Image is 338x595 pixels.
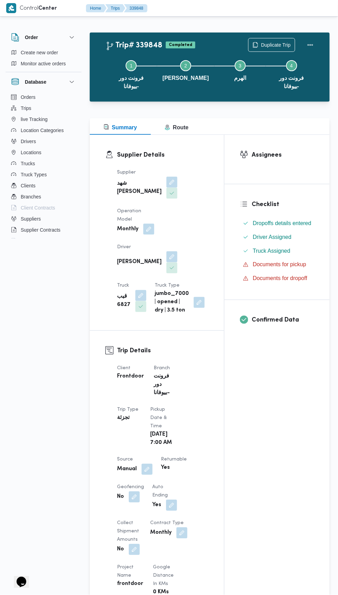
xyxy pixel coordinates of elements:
span: Returnable [161,457,187,462]
span: 4 [290,63,293,68]
span: Summary [104,124,137,130]
button: Branches [8,191,79,202]
span: Collect Shipment Amounts [117,521,139,542]
span: Supplier Contracts [21,226,60,234]
span: Project Name [117,565,134,578]
span: Driver Assigned [253,234,291,240]
h3: Supplier Details [117,150,209,160]
span: فرونت دور -بيوفانا [271,74,312,91]
span: Trip Type [117,408,138,412]
h3: Database [25,78,46,86]
span: Contract Type [150,521,184,526]
span: Trucks [21,159,35,168]
button: live Tracking [8,114,79,125]
b: Monthly [150,529,172,537]
b: No [117,493,124,501]
button: Truck Types [8,169,79,180]
button: Trips [105,4,125,12]
span: Truck Assigned [253,247,290,255]
b: Yes [161,464,170,472]
button: فرونت دور -بيوفانا [266,52,317,96]
span: Driver [117,245,131,249]
button: 339848 [124,4,147,12]
b: Yes [152,501,161,510]
div: Order [6,47,81,72]
button: Locations [8,147,79,158]
span: Source [117,457,133,462]
span: الهرم [234,74,246,82]
button: الهرم [214,52,266,88]
b: [DATE] 7:00 AM [150,431,174,447]
b: jumbo_7000 | opened | dry | 3.5 ton [155,290,189,315]
button: فرونت دور -بيوفانا [106,52,157,96]
b: تجزئة [117,414,129,422]
span: Devices [21,237,38,245]
iframe: chat widget [7,567,29,588]
span: Drivers [21,137,36,146]
button: Truck Assigned [240,245,314,257]
h3: Checklist [252,200,314,209]
b: [PERSON_NAME] [117,258,162,267]
span: Google distance in KMs [153,565,174,586]
button: Dropoffs details entered [240,218,314,229]
span: Truck Types [21,170,47,179]
b: قيب 6827 [117,293,131,309]
button: Order [11,33,76,41]
span: Documents for dropoff [253,275,307,283]
span: Auto Ending [152,485,168,498]
b: فرونت دور -بيوفانا [154,373,177,398]
button: Actions [303,38,317,52]
span: Orders [21,93,36,101]
button: Documents for dropoff [240,273,314,284]
span: Client [117,366,131,371]
span: 1 [130,63,133,68]
span: Operation Model [117,209,141,222]
span: Locations [21,148,41,157]
b: Center [38,6,57,11]
button: Supplier Contracts [8,224,79,235]
span: Client Contracts [21,204,55,212]
button: Client Contracts [8,202,79,213]
button: Suppliers [8,213,79,224]
b: No [117,546,124,554]
span: Truck Assigned [253,248,290,254]
img: X8yXhbKr1z7QwAAAABJRU5ErkJggg== [6,3,16,13]
h3: Confirmed Data [252,316,314,325]
span: فرونت دور -بيوفانا [111,74,152,91]
b: Manual [117,465,137,474]
button: Clients [8,180,79,191]
span: Branch [154,366,170,371]
h2: Trip# 339848 [106,41,162,50]
span: Truck [117,283,129,288]
div: Database [6,92,81,241]
span: Completed [166,41,195,48]
b: Completed [169,43,192,47]
span: Create new order [21,48,58,57]
button: Documents for pickup [240,259,314,270]
h3: Trip Details [117,346,209,356]
b: Monthly [117,225,138,233]
span: Driver Assigned [253,233,291,241]
button: Monitor active orders [8,58,79,69]
span: Clients [21,182,36,190]
span: Monitor active orders [21,59,66,68]
span: Trips [21,104,31,112]
span: Documents for pickup [253,261,306,269]
span: Route [165,124,189,130]
h3: Assignees [252,150,314,160]
h3: Order [25,33,38,41]
button: Devices [8,235,79,247]
button: [PERSON_NAME] [157,52,214,88]
span: Suppliers [21,215,41,223]
span: 3 [239,63,242,68]
span: Geofencing [117,485,144,490]
button: Trucks [8,158,79,169]
b: Frontdoor [117,373,144,381]
span: Pickup date & time [150,408,167,429]
button: Location Categories [8,125,79,136]
button: Trips [8,103,79,114]
span: live Tracking [21,115,48,123]
button: Home [86,4,107,12]
b: frontdoor [117,580,143,588]
b: شهد [PERSON_NAME] [117,179,162,196]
